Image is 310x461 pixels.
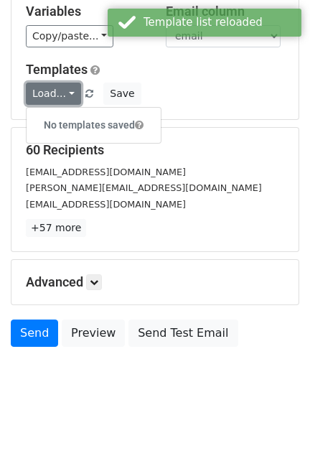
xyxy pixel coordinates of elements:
a: +57 more [26,219,86,237]
h6: No templates saved [27,113,161,137]
div: 聊天小工具 [238,392,310,461]
h5: Advanced [26,274,284,290]
a: Copy/paste... [26,25,113,47]
div: Template list reloaded [144,14,296,31]
small: [PERSON_NAME][EMAIL_ADDRESS][DOMAIN_NAME] [26,182,262,193]
button: Save [103,83,141,105]
h5: Email column [166,4,284,19]
small: [EMAIL_ADDRESS][DOMAIN_NAME] [26,199,186,210]
a: Preview [62,320,125,347]
small: [EMAIL_ADDRESS][DOMAIN_NAME] [26,167,186,177]
a: Send Test Email [128,320,238,347]
h5: 60 Recipients [26,142,284,158]
a: Send [11,320,58,347]
a: Load... [26,83,81,105]
a: Templates [26,62,88,77]
iframe: Chat Widget [238,392,310,461]
h5: Variables [26,4,144,19]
